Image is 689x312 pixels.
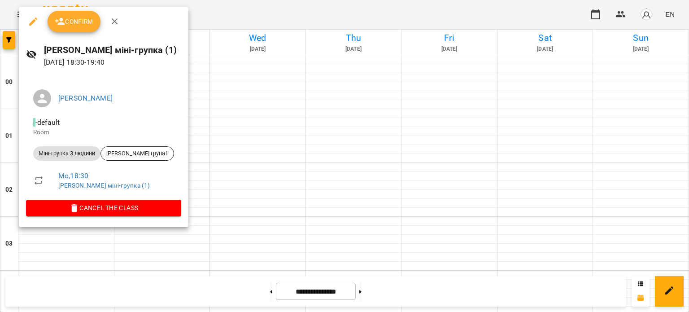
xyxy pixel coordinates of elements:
[100,146,174,161] div: [PERSON_NAME] група1
[33,149,100,158] span: Міні-групка 3 людини
[44,43,181,57] h6: [PERSON_NAME] міні-групка (1)
[101,149,174,158] span: [PERSON_NAME] група1
[58,171,88,180] a: Mo , 18:30
[58,94,113,102] a: [PERSON_NAME]
[44,57,181,68] p: [DATE] 18:30 - 19:40
[55,16,93,27] span: Confirm
[26,200,181,216] button: Cancel the class
[33,202,174,213] span: Cancel the class
[33,118,61,127] span: - default
[33,128,174,137] p: Room
[48,11,100,32] button: Confirm
[58,182,150,189] a: [PERSON_NAME] міні-групка (1)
